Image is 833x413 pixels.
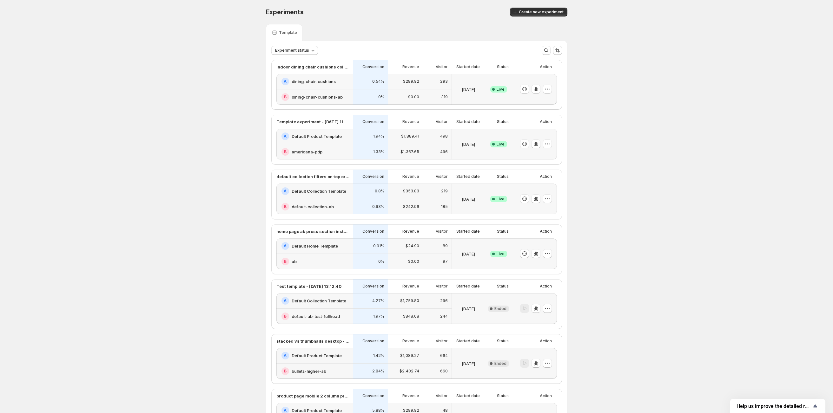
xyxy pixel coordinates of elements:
[284,298,287,303] h2: A
[436,229,448,234] p: Visitor
[440,134,448,139] p: 498
[408,259,419,264] p: $0.00
[403,204,419,209] p: $242.96
[497,64,509,69] p: Status
[402,393,419,398] p: Revenue
[540,174,552,179] p: Action
[440,314,448,319] p: 244
[497,142,505,147] span: Live
[292,368,326,374] h2: bullets-higher-ab
[276,64,349,70] p: indoor dining chair cushions collection test no free shipping promos at top
[284,259,287,264] h2: B
[497,119,509,124] p: Status
[402,174,419,179] p: Revenue
[456,64,480,69] p: Started date
[440,79,448,84] p: 293
[443,408,448,413] p: 48
[292,133,342,139] h2: Default Product Template
[462,141,475,147] p: [DATE]
[284,79,287,84] h2: A
[284,243,287,248] h2: A
[441,204,448,209] p: 185
[292,313,340,319] h2: default-ab-test-fullhead
[372,204,384,209] p: 0.93%
[362,174,384,179] p: Conversion
[292,188,346,194] h2: Default Collection Template
[362,119,384,124] p: Conversion
[271,46,318,55] button: Experiment status
[292,94,343,100] h2: dining-chair-cushions-ab
[402,64,419,69] p: Revenue
[373,314,384,319] p: 1.97%
[494,306,506,311] span: Ended
[284,369,287,374] h2: B
[737,402,819,410] button: Show survey - Help us improve the detailed report for A/B campaigns
[362,339,384,344] p: Conversion
[540,393,552,398] p: Action
[402,229,419,234] p: Revenue
[462,196,475,202] p: [DATE]
[553,46,562,55] button: Sort the results
[362,64,384,69] p: Conversion
[279,30,297,35] p: Template
[372,408,384,413] p: 5.88%
[440,149,448,154] p: 496
[436,119,448,124] p: Visitor
[436,393,448,398] p: Visitor
[462,306,475,312] p: [DATE]
[737,403,811,409] span: Help us improve the detailed report for A/B campaigns
[372,369,384,374] p: 2.84%
[276,338,349,344] p: stacked vs thumbnails desktop - [DATE] 17:02:15
[373,134,384,139] p: 1.94%
[373,243,384,248] p: 0.91%
[408,94,419,100] p: $0.00
[284,149,287,154] h2: B
[497,197,505,202] span: Live
[402,119,419,124] p: Revenue
[462,360,475,367] p: [DATE]
[540,64,552,69] p: Action
[375,189,384,194] p: 0.8%
[456,229,480,234] p: Started date
[402,339,419,344] p: Revenue
[372,79,384,84] p: 0.54%
[284,134,287,139] h2: A
[292,243,338,249] h2: Default Home Template
[462,251,475,257] p: [DATE]
[497,174,509,179] p: Status
[440,369,448,374] p: 660
[400,298,419,303] p: $1,759.80
[436,284,448,289] p: Visitor
[403,189,419,194] p: $353.83
[276,283,341,289] p: Test template - [DATE] 13:12:40
[276,228,349,235] p: home page ab press section instead of as seen in image
[276,119,349,125] p: Template experiment - [DATE] 11:25:34
[497,229,509,234] p: Status
[497,284,509,289] p: Status
[292,298,346,304] h2: Default Collection Template
[519,10,564,15] span: Create new experiment
[436,339,448,344] p: Visitor
[403,79,419,84] p: $289.92
[497,251,505,256] span: Live
[378,94,384,100] p: 0%
[436,174,448,179] p: Visitor
[406,243,419,248] p: $24.90
[284,204,287,209] h2: B
[378,259,384,264] p: 0%
[456,284,480,289] p: Started date
[400,369,419,374] p: $2,402.74
[510,8,567,16] button: Create new experiment
[292,149,322,155] h2: americana-pdp
[401,134,419,139] p: $1,889.41
[362,284,384,289] p: Conversion
[276,173,349,180] p: default collection filters on top or filters on sidebar
[275,48,309,53] span: Experiment status
[403,314,419,319] p: $848.08
[456,174,480,179] p: Started date
[497,339,509,344] p: Status
[403,408,419,413] p: $299.92
[284,353,287,358] h2: A
[362,393,384,398] p: Conversion
[540,339,552,344] p: Action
